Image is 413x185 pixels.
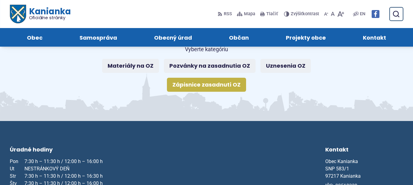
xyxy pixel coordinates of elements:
[325,145,403,155] h3: Kontakt
[67,28,130,47] a: Samospráva
[15,28,55,47] a: Obec
[360,10,365,18] span: EN
[79,28,117,47] span: Samospráva
[323,8,330,20] button: Zmenšiť veľkosť písma
[10,5,71,23] a: Logo Kanianka, prejsť na domovskú stránku.
[229,28,249,47] span: Občan
[98,45,315,54] p: Vyberte kategóriu
[266,12,278,17] span: Tlačiť
[236,8,256,20] a: Mapa
[350,28,398,47] a: Kontakt
[142,28,205,47] a: Obecný úrad
[29,16,71,20] span: Oficiálne stránky
[167,78,246,92] a: Zápisnice zasadnutí OZ
[363,28,386,47] span: Kontakt
[102,59,159,73] a: Materiály na OZ
[217,28,261,47] a: Občan
[27,28,42,47] span: Obec
[259,8,279,20] button: Tlačiť
[284,8,320,20] button: Zvýšiťkontrast
[325,158,361,179] span: Obec Kanianka SNP 583/1 97217 Kanianka
[330,8,336,20] button: Nastaviť pôvodnú veľkosť písma
[336,8,345,20] button: Zväčšiť veľkosť písma
[10,5,26,23] img: Prejsť na domovskú stránku
[244,10,255,18] span: Mapa
[291,11,303,16] span: Zvýšiť
[10,173,24,180] span: Str
[10,165,24,173] span: Ut
[154,28,192,47] span: Obecný úrad
[371,10,379,18] img: Prejsť na Facebook stránku
[10,145,125,155] h3: Úradné hodiny
[218,8,233,20] a: RSS
[164,59,256,73] a: Pozvánky na zasadnutia OZ
[260,59,311,73] a: Uznesenia OZ
[291,12,319,17] span: kontrast
[26,7,70,20] span: Kanianka
[273,28,338,47] a: Projekty obce
[286,28,326,47] span: Projekty obce
[359,10,367,18] a: EN
[224,10,232,18] span: RSS
[10,158,24,165] span: Pon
